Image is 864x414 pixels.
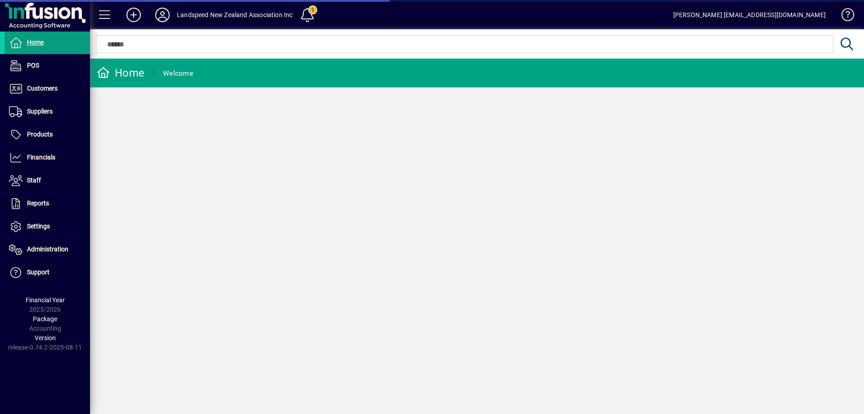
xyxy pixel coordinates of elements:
a: Settings [4,215,90,238]
a: Administration [4,238,90,261]
a: Suppliers [4,100,90,123]
span: Products [27,131,53,138]
span: Package [33,315,57,323]
a: Customers [4,77,90,100]
span: Support [27,268,49,276]
span: Settings [27,223,50,230]
span: Financials [27,154,55,161]
div: Welcome [163,66,193,81]
div: Home [97,66,144,80]
span: Administration [27,246,68,253]
a: Financials [4,146,90,169]
a: Support [4,261,90,284]
span: Customers [27,85,58,92]
a: Products [4,123,90,146]
button: Profile [148,7,177,23]
div: [PERSON_NAME] [EMAIL_ADDRESS][DOMAIN_NAME] [673,8,826,22]
a: Reports [4,192,90,215]
span: Home [27,39,44,46]
button: Add [119,7,148,23]
a: Knowledge Base [835,2,853,31]
a: POS [4,55,90,77]
div: Landspeed New Zealand Association Inc [177,8,292,22]
span: Reports [27,200,49,207]
span: Financial Year [26,296,65,304]
span: Staff [27,177,41,184]
span: Suppliers [27,108,53,115]
span: POS [27,62,39,69]
span: Version [35,334,56,341]
a: Staff [4,169,90,192]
